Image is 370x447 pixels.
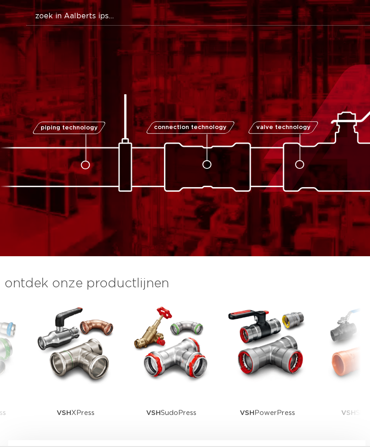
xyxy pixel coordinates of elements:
strong: VSH [240,409,254,416]
a: VSHXPress [34,302,116,442]
p: PowerPress [240,384,295,442]
h3: ontdek onze productlijnen [5,275,347,293]
strong: VSH [146,409,161,416]
a: VSHPowerPress [226,302,308,442]
p: XPress [57,384,95,442]
a: VSHSudoPress [130,302,212,442]
span: valve technology [256,124,310,130]
strong: VSH [57,409,71,416]
p: SudoPress [146,384,196,442]
span: connection technology [154,124,227,130]
span: piping technology [40,125,97,131]
strong: VSH [341,409,356,416]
